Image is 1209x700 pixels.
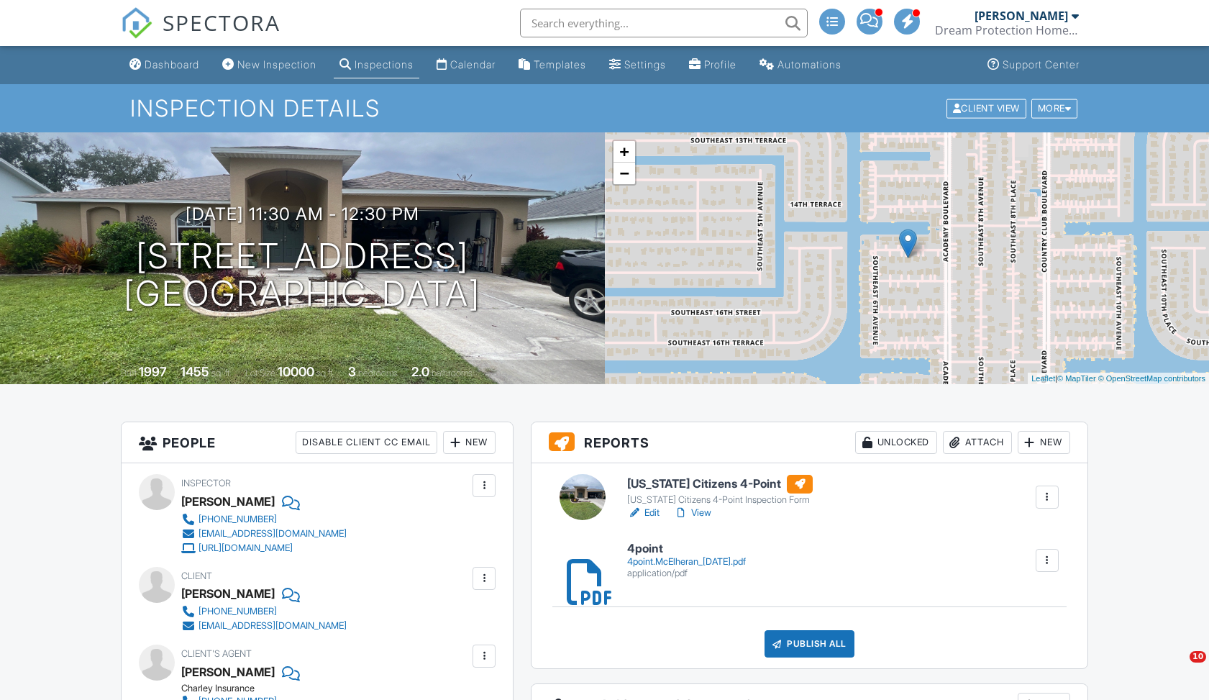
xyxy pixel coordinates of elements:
a: 4point 4point.McElheran_[DATE].pdf application/pdf [627,542,746,579]
a: SPECTORA [121,19,280,50]
a: Templates [513,52,592,78]
div: Dashboard [145,58,199,71]
div: More [1031,99,1078,118]
a: [URL][DOMAIN_NAME] [181,541,347,555]
div: [EMAIL_ADDRESS][DOMAIN_NAME] [199,528,347,540]
div: 1455 [181,364,209,379]
span: Client [181,571,212,581]
h6: 4point [627,542,746,555]
h3: People [122,422,513,463]
a: Zoom in [613,141,635,163]
span: 10 [1190,651,1206,663]
div: Dream Protection Home Inspection LLC [935,23,1079,37]
input: Search everything... [520,9,808,37]
div: Disable Client CC Email [296,431,437,454]
span: Built [121,368,137,378]
div: Charley Insurance [181,683,429,694]
div: 10000 [278,364,314,379]
h1: [STREET_ADDRESS] [GEOGRAPHIC_DATA] [124,237,480,314]
a: Inspections [334,52,419,78]
div: New [1018,431,1070,454]
div: [PHONE_NUMBER] [199,606,277,617]
div: Publish All [765,630,854,658]
span: sq.ft. [316,368,334,378]
div: application/pdf [627,568,746,579]
div: [PHONE_NUMBER] [199,514,277,525]
a: Client View [945,102,1030,113]
div: Unlocked [855,431,937,454]
span: SPECTORA [163,7,280,37]
div: Calendar [450,58,496,71]
div: 4point.McElheran_[DATE].pdf [627,556,746,568]
h3: Reports [531,422,1087,463]
div: Support Center [1003,58,1080,71]
div: Inspections [355,58,414,71]
div: [PERSON_NAME] [181,583,275,604]
div: Attach [943,431,1012,454]
div: New Inspection [237,58,316,71]
a: Zoom out [613,163,635,184]
a: View [674,506,711,520]
a: New Inspection [216,52,322,78]
a: [EMAIL_ADDRESS][DOMAIN_NAME] [181,619,347,633]
span: bathrooms [432,368,473,378]
span: Client's Agent [181,648,252,659]
span: Inspector [181,478,231,488]
div: [URL][DOMAIN_NAME] [199,542,293,554]
a: [US_STATE] Citizens 4-Point [US_STATE] Citizens 4-Point Inspection Form [627,475,813,506]
a: [PHONE_NUMBER] [181,512,347,527]
a: Calendar [431,52,501,78]
a: Support Center [982,52,1085,78]
img: The Best Home Inspection Software - Spectora [121,7,152,39]
a: Dashboard [124,52,205,78]
iframe: Intercom live chat [1160,651,1195,686]
span: Lot Size [245,368,275,378]
div: [PERSON_NAME] [975,9,1068,23]
a: Leaflet [1031,374,1055,383]
div: 3 [348,364,356,379]
a: [EMAIL_ADDRESS][DOMAIN_NAME] [181,527,347,541]
div: [PERSON_NAME] [181,491,275,512]
h6: [US_STATE] Citizens 4-Point [627,475,813,494]
div: [US_STATE] Citizens 4-Point Inspection Form [627,494,813,506]
div: Profile [704,58,736,71]
a: [PERSON_NAME] [181,661,275,683]
h1: Inspection Details [130,96,1079,121]
div: [EMAIL_ADDRESS][DOMAIN_NAME] [199,620,347,632]
a: Edit [627,506,660,520]
a: Automations (Advanced) [754,52,847,78]
a: © OpenStreetMap contributors [1098,374,1205,383]
div: Automations [777,58,841,71]
a: © MapTiler [1057,374,1096,383]
div: | [1028,373,1209,385]
div: New [443,431,496,454]
span: sq. ft. [211,368,232,378]
div: 2.0 [411,364,429,379]
span: bedrooms [358,368,398,378]
h3: [DATE] 11:30 am - 12:30 pm [186,204,419,224]
a: [PHONE_NUMBER] [181,604,347,619]
a: Settings [603,52,672,78]
div: Client View [946,99,1026,118]
a: Company Profile [683,52,742,78]
div: Templates [534,58,586,71]
div: Settings [624,58,666,71]
div: 1997 [139,364,167,379]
